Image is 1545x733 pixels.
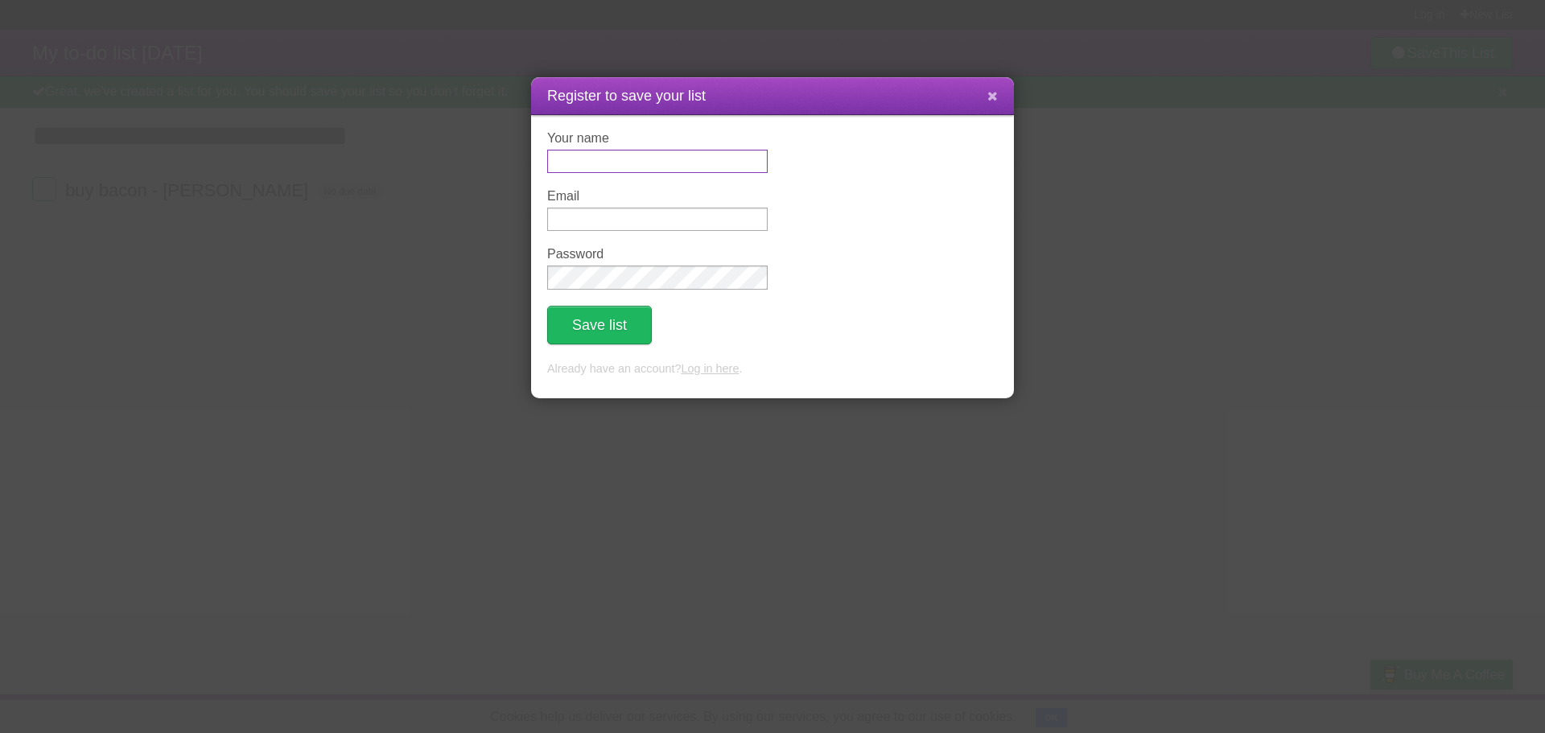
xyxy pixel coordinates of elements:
[547,306,652,344] button: Save list
[547,131,768,146] label: Your name
[547,189,768,204] label: Email
[547,360,998,378] p: Already have an account? .
[547,85,998,107] h1: Register to save your list
[547,247,768,261] label: Password
[681,362,739,375] a: Log in here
